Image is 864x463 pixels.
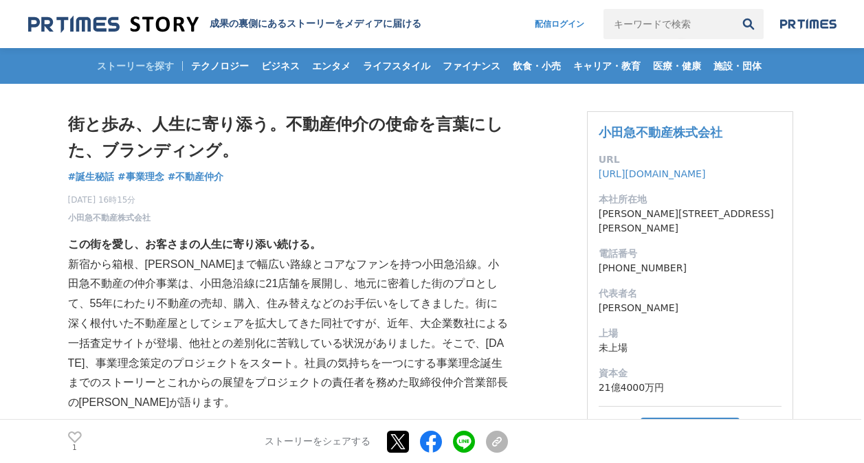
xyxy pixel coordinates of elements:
strong: この街を愛し、お客さまの人生に寄り添い続ける。 [68,238,321,250]
a: テクノロジー [186,48,254,84]
button: 検索 [733,9,764,39]
span: ファイナンス [437,60,506,72]
a: 飲食・小売 [507,48,566,84]
a: #事業理念 [118,170,164,184]
span: #事業理念 [118,170,164,183]
dd: 未上場 [599,341,782,355]
a: 配信ログイン [521,9,598,39]
span: テクノロジー [186,60,254,72]
h1: 街と歩み、人生に寄り添う。不動産仲介の使命を言葉にした、ブランディング。 [68,111,508,164]
dt: 電話番号 [599,247,782,261]
dt: 本社所在地 [599,192,782,207]
p: 1 [68,444,82,451]
dt: 上場 [599,326,782,341]
dd: [PERSON_NAME] [599,301,782,315]
a: 小田急不動産株式会社 [68,212,151,224]
a: キャリア・教育 [568,48,646,84]
h2: 成果の裏側にあるストーリーをメディアに届ける [210,18,421,30]
dt: URL [599,153,782,167]
span: 施設・団体 [708,60,767,72]
span: #不動産仲介 [168,170,224,183]
button: フォロー [641,418,740,443]
a: #不動産仲介 [168,170,224,184]
span: #誕生秘話 [68,170,115,183]
dt: 代表者名 [599,286,782,301]
span: ビジネス [256,60,305,72]
a: ファイナンス [437,48,506,84]
p: ストーリーをシェアする [265,436,370,448]
input: キーワードで検索 [603,9,733,39]
span: ライフスタイル [357,60,436,72]
span: エンタメ [307,60,356,72]
dd: [PHONE_NUMBER] [599,261,782,275]
dd: [PERSON_NAME][STREET_ADDRESS][PERSON_NAME] [599,207,782,236]
a: ライフスタイル [357,48,436,84]
a: エンタメ [307,48,356,84]
span: 飲食・小売 [507,60,566,72]
p: 新宿から箱根、[PERSON_NAME]まで幅広い路線とコアなファンを持つ小田急沿線。小田急不動産の仲介事業は、小田急沿線に21店舗を展開し、地元に密着した街のプロとして、55年にわたり不動産の... [68,255,508,413]
span: 医療・健康 [647,60,707,72]
a: 施設・団体 [708,48,767,84]
img: 成果の裏側にあるストーリーをメディアに届ける [28,15,199,34]
a: 医療・健康 [647,48,707,84]
span: [DATE] 16時15分 [68,194,151,206]
a: #誕生秘話 [68,170,115,184]
a: 成果の裏側にあるストーリーをメディアに届ける 成果の裏側にあるストーリーをメディアに届ける [28,15,421,34]
a: ビジネス [256,48,305,84]
a: [URL][DOMAIN_NAME] [599,168,706,179]
dd: 21億4000万円 [599,381,782,395]
img: prtimes [780,19,837,30]
dt: 資本金 [599,366,782,381]
a: 小田急不動産株式会社 [599,125,722,139]
span: キャリア・教育 [568,60,646,72]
